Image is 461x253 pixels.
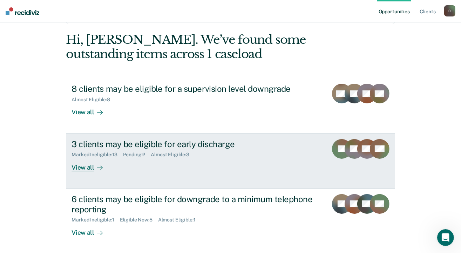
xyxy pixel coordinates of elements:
div: Marked Ineligible : 1 [72,217,120,223]
div: Hi, [PERSON_NAME]. We’ve found some outstanding items across 1 caseload [66,33,329,61]
div: Eligible Now : 5 [120,217,158,223]
div: Pending : 2 [123,152,151,158]
div: 8 clients may be eligible for a supervision level downgrade [72,84,318,94]
iframe: Intercom live chat [437,229,454,246]
a: 3 clients may be eligible for early dischargeMarked Ineligible:13Pending:2Almost Eligible:3View all [66,134,395,189]
div: 6 clients may be eligible for downgrade to a minimum telephone reporting [72,194,318,214]
div: View all [72,223,111,237]
div: View all [72,158,111,171]
div: View all [72,103,111,116]
a: 8 clients may be eligible for a supervision level downgradeAlmost Eligible:8View all [66,78,395,133]
div: Almost Eligible : 3 [151,152,195,158]
div: 3 clients may be eligible for early discharge [72,139,318,149]
div: Marked Ineligible : 13 [72,152,123,158]
div: Almost Eligible : 1 [158,217,201,223]
div: Almost Eligible : 8 [72,97,116,103]
button: C [444,5,455,16]
img: Recidiviz [6,7,39,15]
